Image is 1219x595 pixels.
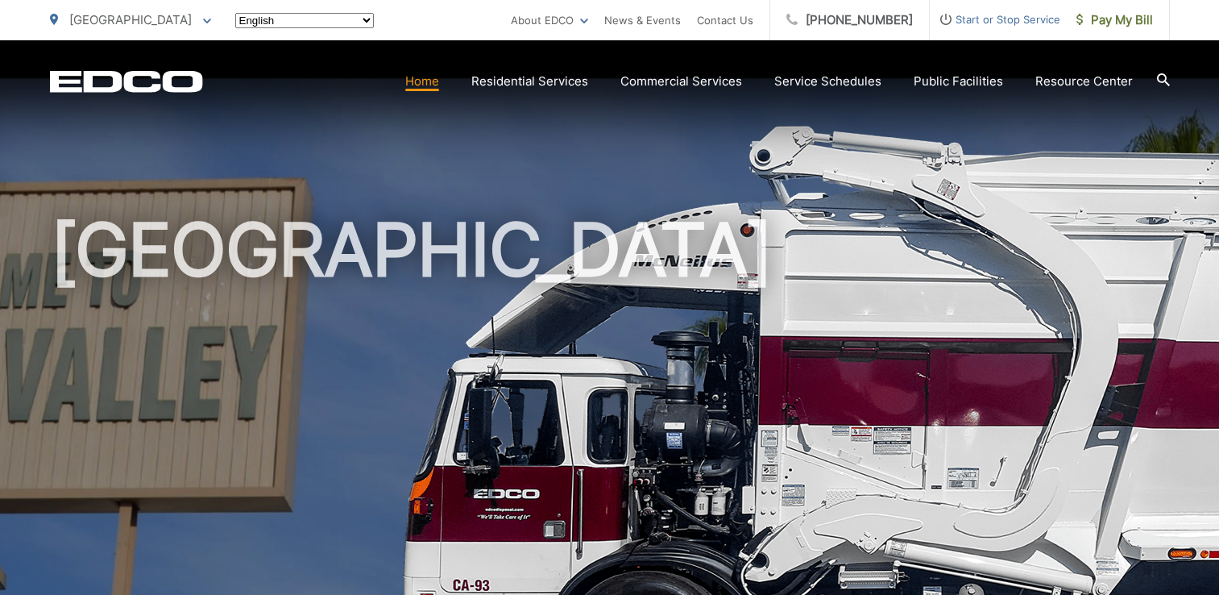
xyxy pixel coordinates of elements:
span: Pay My Bill [1076,10,1153,30]
span: [GEOGRAPHIC_DATA] [69,12,192,27]
a: Contact Us [697,10,753,30]
a: Resource Center [1035,72,1133,91]
a: Residential Services [471,72,588,91]
a: News & Events [604,10,681,30]
a: Public Facilities [914,72,1003,91]
a: Home [405,72,439,91]
select: Select a language [235,13,374,28]
a: Service Schedules [774,72,881,91]
a: Commercial Services [620,72,742,91]
a: About EDCO [511,10,588,30]
a: EDCD logo. Return to the homepage. [50,70,203,93]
